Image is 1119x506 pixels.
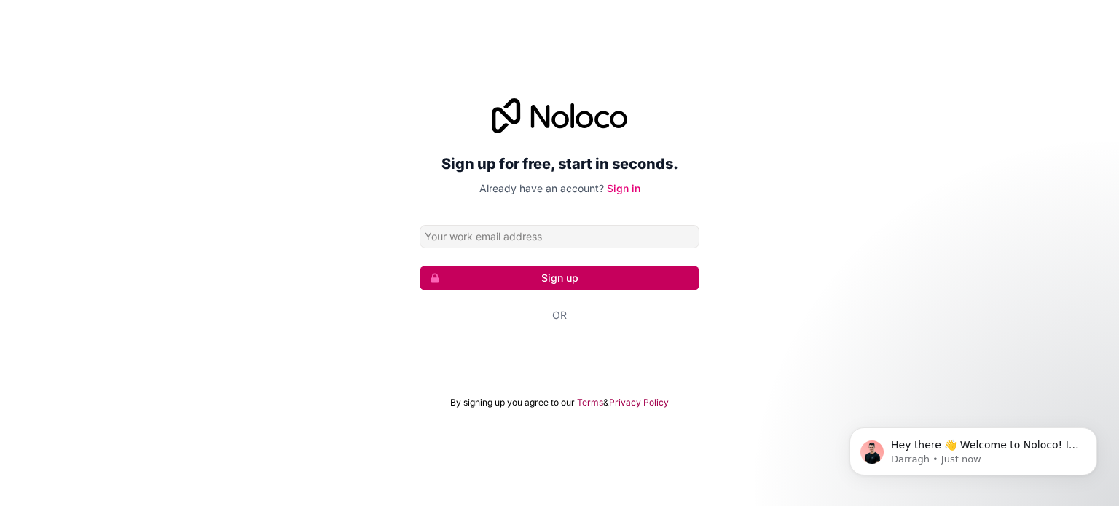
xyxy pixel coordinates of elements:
span: Already have an account? [479,182,604,194]
h2: Sign up for free, start in seconds. [420,151,699,177]
span: By signing up you agree to our [450,397,575,408]
iframe: Bouton "Se connecter avec Google" [412,339,707,371]
iframe: Intercom notifications message [828,397,1119,499]
a: Terms [577,397,603,408]
input: Email address [420,225,699,248]
a: Sign in [607,182,640,194]
span: & [603,397,609,408]
span: Or [552,308,567,323]
a: Privacy Policy [609,397,669,408]
button: Sign up [420,266,699,290]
